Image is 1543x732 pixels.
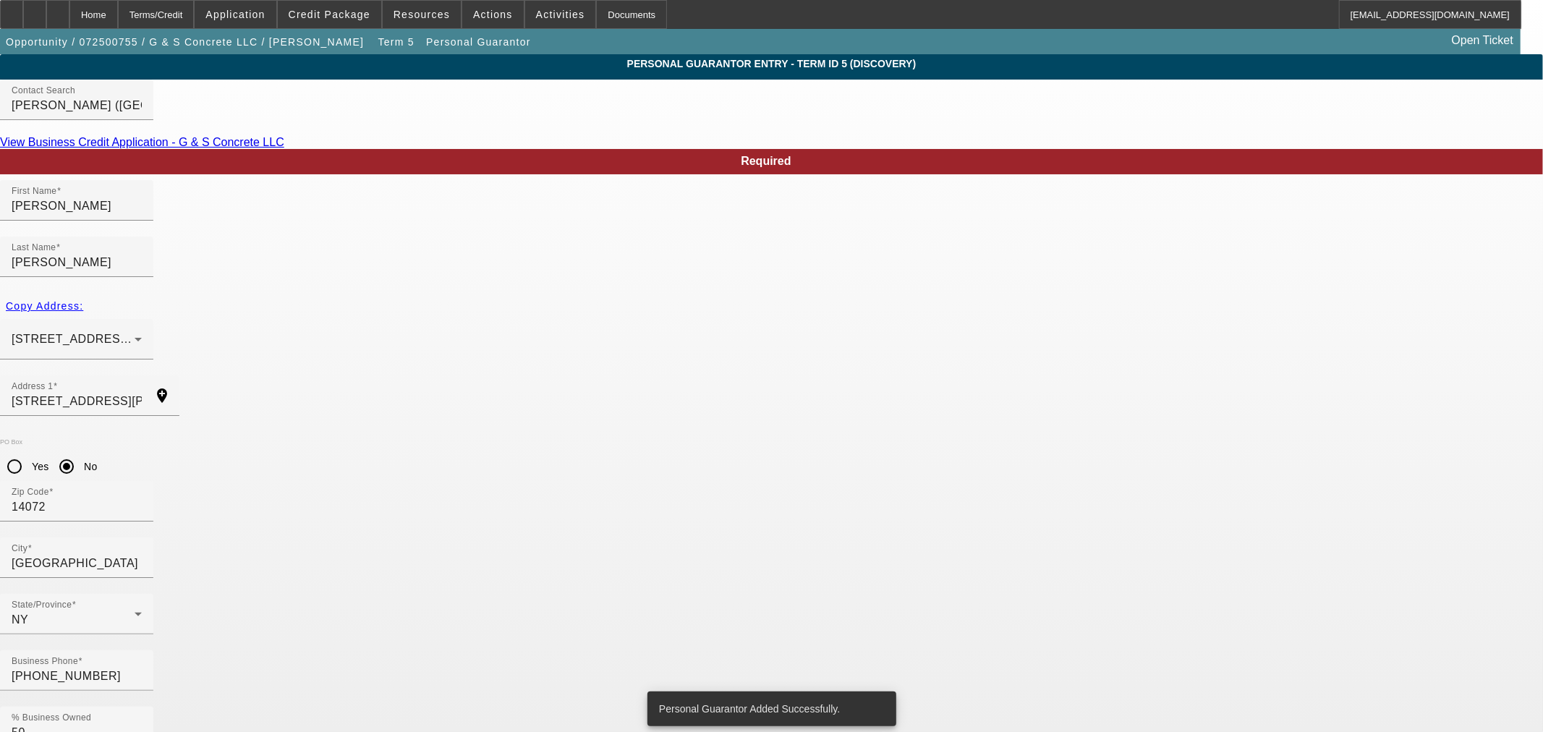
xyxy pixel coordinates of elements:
[12,333,231,345] span: [STREET_ADDRESS][PERSON_NAME]
[12,488,49,497] mat-label: Zip Code
[12,544,27,553] mat-label: City
[12,187,56,196] mat-label: First Name
[12,86,75,95] mat-label: Contact Search
[289,9,370,20] span: Credit Package
[394,9,450,20] span: Resources
[11,58,1532,69] span: Personal Guarantor Entry - Term ID 5 (Discovery)
[205,9,265,20] span: Application
[378,36,415,48] span: Term 5
[422,29,535,55] button: Personal Guarantor
[12,657,78,666] mat-label: Business Phone
[536,9,585,20] span: Activities
[29,459,49,474] label: Yes
[1446,28,1519,53] a: Open Ticket
[473,9,513,20] span: Actions
[278,1,381,28] button: Credit Package
[462,1,524,28] button: Actions
[195,1,276,28] button: Application
[12,713,91,723] mat-label: % Business Owned
[12,97,142,114] input: Contact Search
[6,300,83,312] span: Copy Address:
[426,36,531,48] span: Personal Guarantor
[12,243,56,252] mat-label: Last Name
[647,691,890,726] div: Personal Guarantor Added Successfully.
[12,382,53,391] mat-label: Address 1
[81,459,97,474] label: No
[145,387,179,404] mat-icon: add_location
[12,600,72,610] mat-label: State/Province
[525,1,596,28] button: Activities
[383,1,461,28] button: Resources
[741,155,791,167] span: Required
[373,29,420,55] button: Term 5
[6,36,364,48] span: Opportunity / 072500755 / G & S Concrete LLC / [PERSON_NAME]
[12,613,28,626] span: NY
